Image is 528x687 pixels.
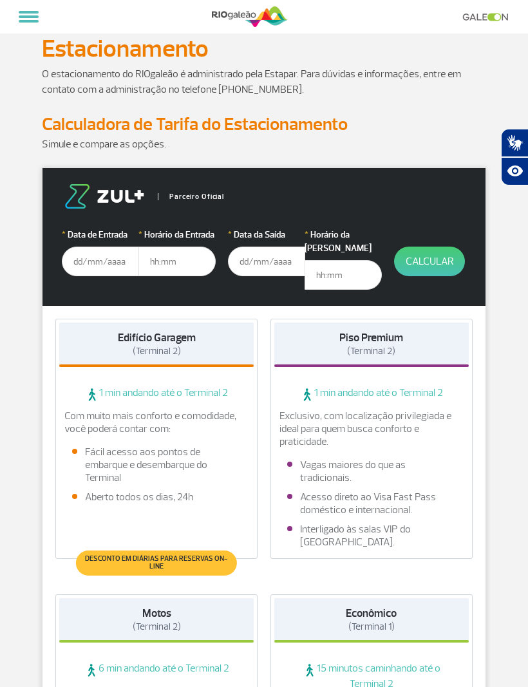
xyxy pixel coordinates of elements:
[501,129,528,185] div: Plugin de acessibilidade da Hand Talk.
[72,491,241,503] li: Aberto todos os dias, 24h
[133,621,181,633] span: (Terminal 2)
[42,66,486,97] p: O estacionamento do RIOgaleão é administrado pela Estapar. Para dúvidas e informações, entre em c...
[339,331,403,344] strong: Piso Premium
[82,555,231,570] span: Desconto em diárias para reservas on-line
[138,228,216,241] label: Horário da Entrada
[287,458,456,484] li: Vagas maiores do que as tradicionais.
[347,345,395,357] span: (Terminal 2)
[133,345,181,357] span: (Terminal 2)
[59,662,254,677] span: 6 min andando até o Terminal 2
[287,523,456,549] li: Interligado às salas VIP do [GEOGRAPHIC_DATA].
[118,331,196,344] strong: Edifício Garagem
[64,409,249,435] p: Com muito mais conforto e comodidade, você poderá contar com:
[501,157,528,185] button: Abrir recursos assistivos.
[42,136,486,152] p: Simule e compare as opções.
[287,491,456,516] li: Acesso direto ao Visa Fast Pass doméstico e internacional.
[279,409,464,448] p: Exclusivo, com localização privilegiada e ideal para quem busca conforto e praticidade.
[138,247,216,276] input: hh:mm
[62,184,147,209] img: logo-zul.png
[142,607,171,620] strong: Motos
[72,446,241,484] li: Fácil acesso aos pontos de embarque e desembarque do Terminal
[158,193,224,200] span: Parceiro Oficial
[394,247,465,276] button: Calcular
[59,386,254,402] span: 1 min andando até o Terminal 2
[42,113,486,136] h2: Calculadora de Tarifa do Estacionamento
[305,228,382,255] label: Horário da [PERSON_NAME]
[228,228,305,241] label: Data da Saída
[348,621,395,633] span: (Terminal 1)
[346,607,397,620] strong: Econômico
[274,386,469,402] span: 1 min andando até o Terminal 2
[305,260,382,290] input: hh:mm
[42,38,486,60] h1: Estacionamento
[501,129,528,157] button: Abrir tradutor de língua de sinais.
[62,228,139,241] label: Data de Entrada
[228,247,305,276] input: dd/mm/aaaa
[62,247,139,276] input: dd/mm/aaaa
